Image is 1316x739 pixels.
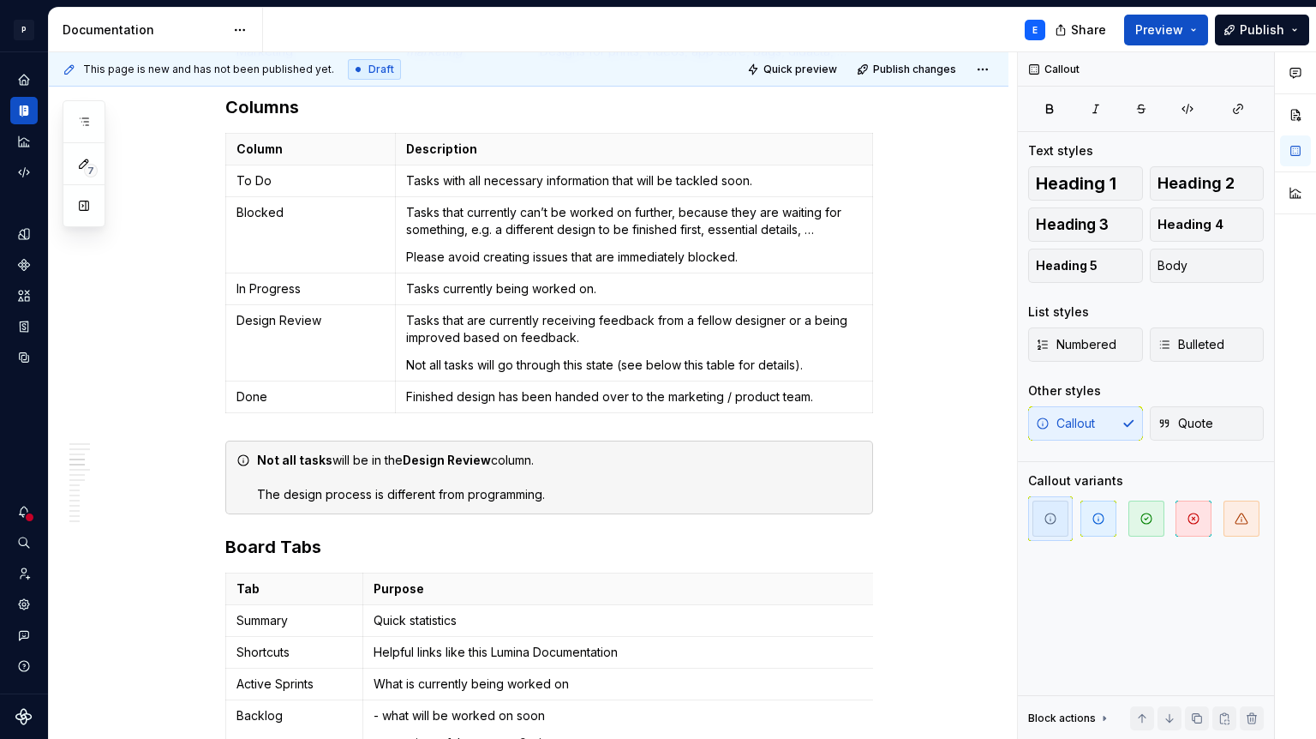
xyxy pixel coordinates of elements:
[225,95,873,119] h3: Columns
[225,535,873,559] h3: Board Tabs
[1028,382,1101,400] div: Other styles
[1150,327,1265,362] button: Bulleted
[1028,712,1096,725] div: Block actions
[10,529,38,556] button: Search ⌘K
[1150,406,1265,441] button: Quote
[403,453,491,467] strong: Design Review
[1071,21,1106,39] span: Share
[1135,21,1183,39] span: Preview
[406,357,862,374] p: Not all tasks will go through this state (see below this table for details).
[236,707,352,724] p: Backlog
[852,57,964,81] button: Publish changes
[406,249,862,266] p: Please avoid creating issues that are immediately blocked.
[406,172,862,189] p: Tasks with all necessary information that will be tackled soon.
[1157,336,1224,353] span: Bulleted
[10,66,38,93] a: Home
[406,141,862,158] p: Description
[873,63,956,76] span: Publish changes
[10,97,38,124] a: Documentation
[1028,207,1143,242] button: Heading 3
[406,204,862,238] p: Tasks that currently can’t be worked on further, because they are waiting for something, e.g. a d...
[368,63,394,76] span: Draft
[10,498,38,526] button: Notifications
[374,580,913,598] p: Purpose
[1028,166,1143,201] button: Heading 1
[10,220,38,248] a: Design tokens
[10,159,38,186] a: Code automation
[236,612,352,629] p: Summary
[1036,216,1109,233] span: Heading 3
[236,580,352,598] p: Tab
[236,141,385,158] p: Column
[1150,249,1265,283] button: Body
[1124,15,1208,45] button: Preview
[406,388,862,406] p: Finished design has been handed over to the marketing / product team.
[1157,216,1223,233] span: Heading 4
[84,164,98,177] span: 7
[1240,21,1284,39] span: Publish
[1028,706,1111,730] div: Block actions
[236,312,385,329] p: Design Review
[257,452,862,503] div: will be in the column. The design process is different from programming.
[374,644,913,661] p: Helpful links like this Lumina Documentation
[14,20,34,40] div: P
[236,204,385,221] p: Blocked
[236,644,352,661] p: Shortcuts
[1036,175,1116,192] span: Heading 1
[236,388,385,406] p: Done
[10,622,38,649] button: Contact support
[1150,166,1265,201] button: Heading 2
[1032,23,1038,37] div: E
[1028,303,1089,321] div: List styles
[257,453,332,467] strong: Not all tasks
[10,344,38,371] a: Data sources
[10,313,38,340] a: Storybook stories
[1036,336,1116,353] span: Numbered
[374,612,913,629] p: Quick statistics
[236,280,385,297] p: In Progress
[83,63,334,76] span: This page is new and has not been published yet.
[10,560,38,587] a: Invite team
[10,251,38,279] a: Components
[374,676,913,693] p: What is currently being worked on
[10,128,38,155] a: Analytics
[1036,257,1098,274] span: Heading 5
[1028,472,1123,490] div: Callout variants
[236,172,385,189] p: To Do
[3,11,45,48] button: P
[1157,175,1235,192] span: Heading 2
[1150,207,1265,242] button: Heading 4
[1028,142,1093,159] div: Text styles
[1028,327,1143,362] button: Numbered
[236,676,352,693] p: Active Sprints
[763,63,837,76] span: Quick preview
[374,707,913,724] p: - what will be worked on soon
[15,708,33,725] svg: Supernova Logo
[1028,249,1143,283] button: Heading 5
[1046,15,1117,45] button: Share
[10,282,38,309] a: Assets
[10,591,38,618] a: Settings
[1157,415,1213,432] span: Quote
[1157,257,1187,274] span: Body
[1215,15,1309,45] button: Publish
[63,21,224,39] div: Documentation
[742,57,845,81] button: Quick preview
[406,280,862,297] p: Tasks currently being worked on.
[406,312,862,346] p: Tasks that are currently receiving feedback from a fellow designer or a being improved based on f...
